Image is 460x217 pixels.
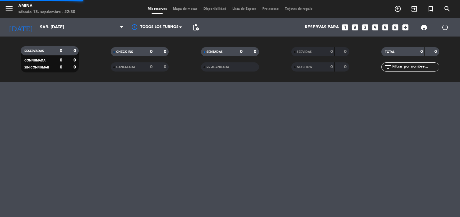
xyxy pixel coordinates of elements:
[401,23,409,31] i: add_box
[74,49,77,53] strong: 0
[411,5,418,12] i: exit_to_app
[150,50,153,54] strong: 0
[444,5,451,12] i: search
[207,66,229,69] span: RE AGENDADA
[434,18,455,37] div: LOG OUT
[200,7,229,11] span: Disponibilidad
[394,5,401,12] i: add_circle_outline
[282,7,316,11] span: Tarjetas de regalo
[24,66,49,69] span: SIN CONFIRMAR
[24,50,44,53] span: RESERVADAS
[116,51,133,54] span: CHECK INS
[305,25,339,30] span: Reservas para
[297,51,312,54] span: SERVIDAS
[5,4,14,15] button: menu
[170,7,200,11] span: Mapa de mesas
[381,23,389,31] i: looks_5
[5,4,14,13] i: menu
[330,65,333,69] strong: 0
[297,66,312,69] span: NO SHOW
[420,24,428,31] span: print
[341,23,349,31] i: looks_one
[371,23,379,31] i: looks_4
[392,64,439,70] input: Filtrar por nombre...
[74,58,77,62] strong: 0
[385,51,394,54] span: TOTAL
[434,50,438,54] strong: 0
[229,7,259,11] span: Lista de Espera
[145,7,170,11] span: Mis reservas
[351,23,359,31] i: looks_two
[427,5,434,12] i: turned_in_not
[207,51,223,54] span: SENTADAS
[391,23,399,31] i: looks_6
[24,59,45,62] span: CONFIRMADA
[116,66,135,69] span: CANCELADA
[18,9,75,15] div: sábado 13. septiembre - 22:30
[150,65,153,69] strong: 0
[192,24,199,31] span: pending_actions
[259,7,282,11] span: Pre-acceso
[344,50,348,54] strong: 0
[60,65,62,69] strong: 0
[57,24,64,31] i: arrow_drop_down
[74,65,77,69] strong: 0
[420,50,423,54] strong: 0
[441,24,449,31] i: power_settings_new
[330,50,333,54] strong: 0
[164,65,167,69] strong: 0
[5,21,37,34] i: [DATE]
[60,58,62,62] strong: 0
[384,63,392,71] i: filter_list
[361,23,369,31] i: looks_3
[164,50,167,54] strong: 0
[18,3,75,9] div: Amina
[344,65,348,69] strong: 0
[254,50,257,54] strong: 0
[240,50,243,54] strong: 0
[60,49,62,53] strong: 0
